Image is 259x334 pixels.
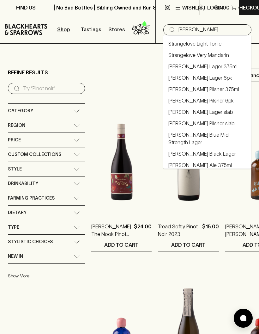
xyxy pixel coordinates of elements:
span: Category [8,107,33,115]
div: New In [8,249,85,263]
span: Farming Practices [8,194,55,202]
a: [PERSON_NAME] Black Lager [168,150,236,158]
div: Stylistic Choices [8,235,85,249]
img: Buller The Nook Pinot Noir 2021 [91,102,152,213]
a: Stores [104,15,130,43]
p: Stores [108,26,125,33]
a: [PERSON_NAME] The Nook Pinot Noir 2021 [91,223,131,238]
p: Tastings [81,26,101,33]
span: Drinkability [8,180,38,188]
div: Farming Practices [8,191,85,205]
a: [PERSON_NAME] Lager slab [168,108,233,116]
div: Dietary [8,206,85,220]
a: [PERSON_NAME] Pilsner 6pk [168,97,234,104]
a: Tread Softly Pinot Noir 2023 [158,223,200,238]
p: Login [207,4,223,11]
a: [PERSON_NAME] Blue Mid Strength Lager [168,131,246,146]
p: $0.00 [214,4,230,11]
p: $24.00 [134,223,152,238]
p: ADD TO CART [171,241,206,249]
span: Stylistic Choices [8,238,53,246]
div: Type [8,220,85,234]
img: bubble-icon [240,315,246,321]
a: Strangelove Very Mandarin [168,51,229,59]
p: Shop [57,26,70,33]
span: Custom Collections [8,151,61,158]
span: Region [8,121,25,129]
a: Tastings [78,15,104,43]
a: [PERSON_NAME] Lager 6pk [168,74,232,82]
div: Drinkability [8,176,85,191]
a: [PERSON_NAME] Pilsner 375ml [168,85,239,93]
span: Style [8,165,22,173]
p: Refine Results [8,69,48,76]
button: ADD TO CART [91,238,152,251]
a: Strangelove Light Tonic [168,40,221,47]
input: Try “Pinot noir” [23,83,80,94]
img: Tread Softly Pinot Noir 2023 [158,102,219,213]
span: Price [8,136,21,144]
input: Try "Pinot noir" [178,25,246,35]
a: [PERSON_NAME] Ale 375ml [168,161,232,169]
p: FIND US [16,4,36,11]
span: Type [8,223,19,231]
div: Custom Collections [8,147,85,162]
p: ADD TO CART [104,241,139,249]
button: Show More [8,269,91,282]
div: Region [8,118,85,133]
div: Style [8,162,85,176]
span: New In [8,252,23,260]
button: Shop [52,15,78,43]
p: Wishlist [182,4,206,11]
button: ADD TO CART [158,238,219,251]
div: Category [8,104,85,118]
p: $15.00 [202,223,219,238]
div: Price [8,133,85,147]
span: Dietary [8,209,27,217]
a: [PERSON_NAME] Lager 375ml [168,63,238,70]
a: [PERSON_NAME] Pilsner slab [168,120,234,127]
